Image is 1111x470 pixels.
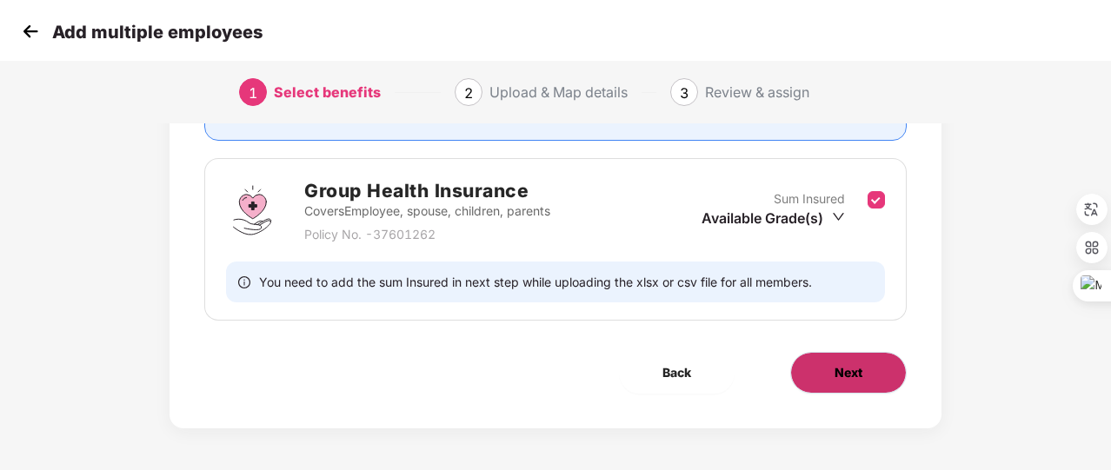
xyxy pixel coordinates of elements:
[702,209,845,228] div: Available Grade(s)
[680,84,689,102] span: 3
[17,18,43,44] img: svg+xml;base64,PHN2ZyB4bWxucz0iaHR0cDovL3d3dy53My5vcmcvMjAwMC9zdmciIHdpZHRoPSIzMCIgaGVpZ2h0PSIzMC...
[835,363,862,382] span: Next
[304,225,550,244] p: Policy No. - 37601262
[832,210,845,223] span: down
[464,84,473,102] span: 2
[790,352,907,394] button: Next
[304,176,550,205] h2: Group Health Insurance
[274,78,381,106] div: Select benefits
[304,202,550,221] p: Covers Employee, spouse, children, parents
[259,274,812,290] span: You need to add the sum Insured in next step while uploading the xlsx or csv file for all members.
[489,78,628,106] div: Upload & Map details
[705,78,809,106] div: Review & assign
[774,189,845,209] p: Sum Insured
[619,352,735,394] button: Back
[662,363,691,382] span: Back
[238,274,250,290] span: info-circle
[226,184,278,236] img: svg+xml;base64,PHN2ZyBpZD0iR3JvdXBfSGVhbHRoX0luc3VyYW5jZSIgZGF0YS1uYW1lPSJHcm91cCBIZWFsdGggSW5zdX...
[249,84,257,102] span: 1
[52,22,263,43] p: Add multiple employees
